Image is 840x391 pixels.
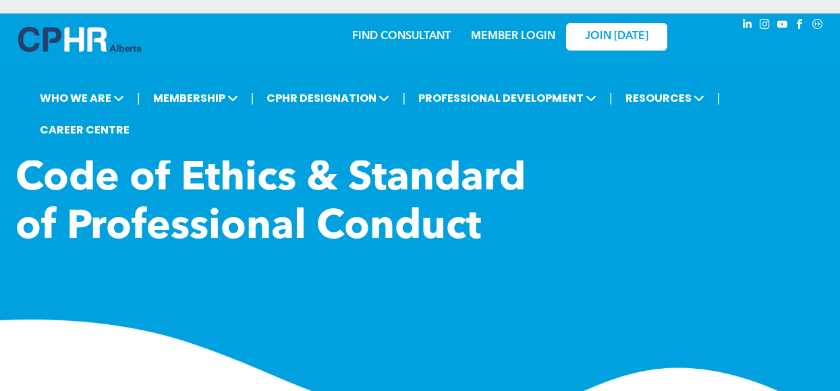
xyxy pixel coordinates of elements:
[262,86,393,111] span: CPHR DESIGNATION
[402,84,405,112] li: |
[471,31,555,42] a: MEMBER LOGIN
[566,23,667,51] a: JOIN [DATE]
[793,17,808,35] a: facebook
[414,86,600,111] span: PROFESSIONAL DEVELOPMENT
[621,86,708,111] span: RESOURCES
[36,86,128,111] span: WHO WE ARE
[36,117,134,142] a: CAREER CENTRE
[149,86,242,111] span: MEMBERSHIP
[775,17,790,35] a: youtube
[717,84,721,112] li: |
[352,31,451,42] a: FIND CONSULTANT
[609,84,613,112] li: |
[585,30,648,43] span: JOIN [DATE]
[251,84,254,112] li: |
[810,17,825,35] a: Social network
[758,17,773,35] a: instagram
[137,84,140,112] li: |
[18,27,141,52] img: A blue and white logo for cp alberta
[740,17,755,35] a: linkedin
